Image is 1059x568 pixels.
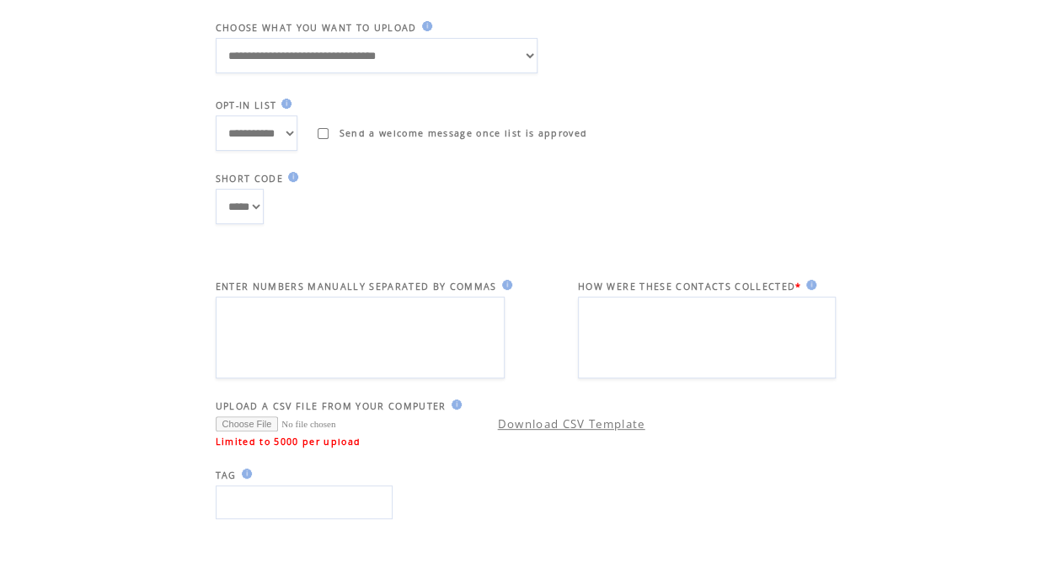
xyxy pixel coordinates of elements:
[237,469,252,479] img: help.gif
[283,172,298,182] img: help.gif
[417,21,432,31] img: help.gif
[497,280,512,290] img: help.gif
[216,173,283,185] span: SHORT CODE
[578,281,795,292] span: HOW WERE THESE CONTACTS COLLECTED
[447,399,462,410] img: help.gif
[340,127,588,139] span: Send a welcome message once list is approved
[216,436,361,447] span: Limited to 5000 per upload
[216,99,277,111] span: OPT-IN LIST
[498,416,645,431] a: Download CSV Template
[801,280,816,290] img: help.gif
[216,22,417,34] span: CHOOSE WHAT YOU WANT TO UPLOAD
[216,469,237,481] span: TAG
[216,400,447,412] span: UPLOAD A CSV FILE FROM YOUR COMPUTER
[216,281,497,292] span: ENTER NUMBERS MANUALLY SEPARATED BY COMMAS
[276,99,291,109] img: help.gif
